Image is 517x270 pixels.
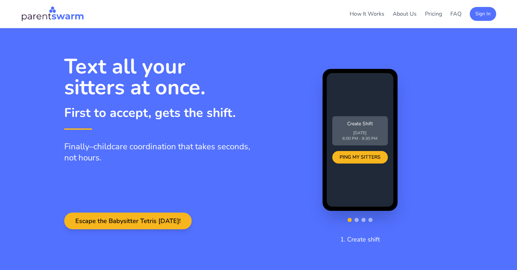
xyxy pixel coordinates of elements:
[470,7,496,21] button: Sign In
[336,130,384,136] p: [DATE]
[350,10,384,18] a: How It Works
[336,120,384,127] p: Create Shift
[64,217,192,225] a: Escape the Babysitter Tetris [DATE]!
[393,10,417,18] a: About Us
[450,10,461,18] a: FAQ
[21,6,84,22] img: Parentswarm Logo
[340,235,380,244] p: 1. Create shift
[64,213,192,229] button: Escape the Babysitter Tetris [DATE]!
[336,136,384,141] p: 6:00 PM - 9:30 PM
[425,10,442,18] a: Pricing
[332,151,388,164] div: PING MY SITTERS
[470,10,496,17] a: Sign In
